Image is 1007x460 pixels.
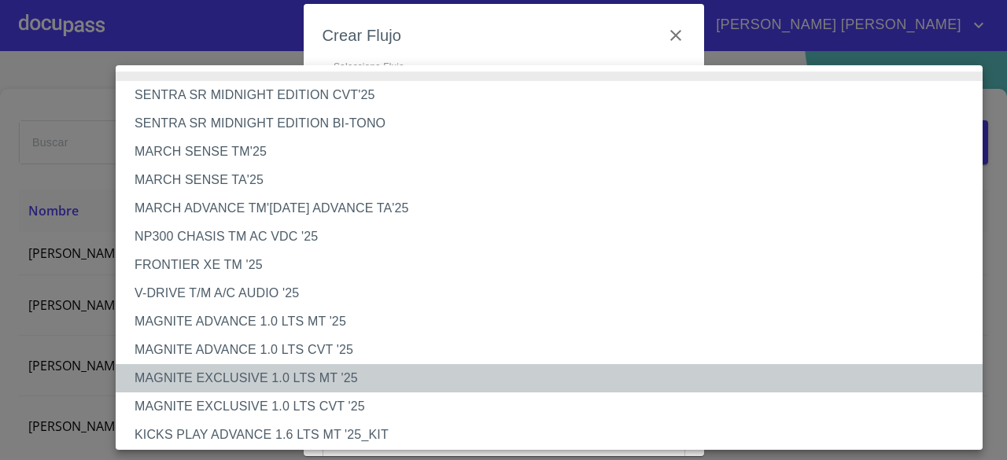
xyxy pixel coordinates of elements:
[116,251,994,279] li: FRONTIER XE TM '25
[116,194,994,223] li: MARCH ADVANCE TM'[DATE] ADVANCE TA'25
[116,307,994,336] li: MAGNITE ADVANCE 1.0 LTS MT '25
[116,421,994,449] li: KICKS PLAY ADVANCE 1.6 LTS MT '25_KIT
[116,364,994,392] li: MAGNITE EXCLUSIVE 1.0 LTS MT '25
[116,81,994,109] li: SENTRA SR MIDNIGHT EDITION CVT'25
[116,336,994,364] li: MAGNITE ADVANCE 1.0 LTS CVT '25
[116,109,994,138] li: SENTRA SR MIDNIGHT EDITION BI-TONO
[116,138,994,166] li: MARCH SENSE TM'25
[116,223,994,251] li: NP300 CHASIS TM AC VDC '25
[116,279,994,307] li: V-DRIVE T/M A/C AUDIO '25
[116,166,994,194] li: MARCH SENSE TA'25
[116,392,994,421] li: MAGNITE EXCLUSIVE 1.0 LTS CVT '25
